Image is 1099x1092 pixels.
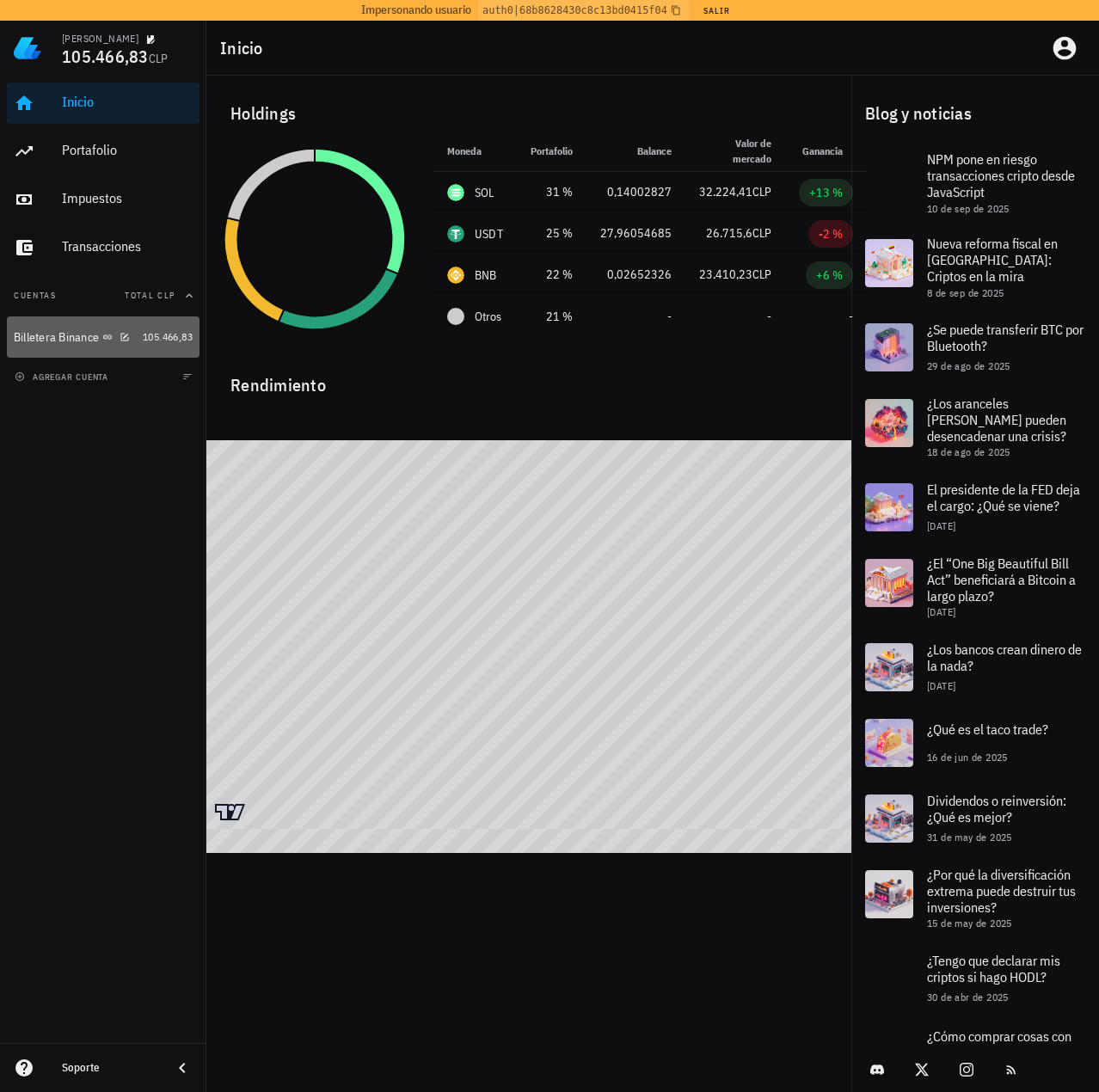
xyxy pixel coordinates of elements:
[851,705,1099,781] a: ¿Qué es el taco trade? 16 de jun de 2025
[927,359,1010,372] span: 29 de ago de 2025
[531,266,573,284] div: 22 %
[927,952,1060,985] span: ¿Tengo que declarar mis criptos si hago HODL?
[851,941,1099,1016] a: ¿Tengo que declarar mis criptos si hago HODL? 30 de abr de 2025
[531,308,573,326] div: 21 %
[819,225,843,242] div: -2 %
[667,309,672,324] span: -
[62,32,138,46] div: [PERSON_NAME]
[62,238,193,255] div: Transacciones
[752,267,771,282] span: CLP
[927,202,1010,215] span: 10 de sep de 2025
[927,792,1066,825] span: Dividendos o reinversión: ¿Qué es mejor?
[7,275,200,316] button: CuentasTotal CLP
[361,1,471,19] span: Impersonando usuario
[143,330,193,343] span: 105.466,83
[699,267,752,282] span: 23.410,23
[7,83,200,124] a: Inicio
[809,184,843,201] div: +13 %
[217,358,841,399] div: Rendimiento
[685,131,785,172] th: Valor de mercado
[14,34,41,62] img: LedgiFi
[851,1016,1099,1092] a: ¿Cómo comprar cosas con criptomonedas?
[816,267,843,284] div: +6 %
[927,991,1009,1003] span: 30 de abr de 2025
[62,1061,158,1075] div: Soporte
[851,385,1099,469] a: ¿Los aranceles [PERSON_NAME] pueden desencadenar una crisis? 18 de ago de 2025
[927,721,1048,738] span: ¿Qué es el taco trade?
[706,225,752,241] span: 26.715,6
[600,183,672,201] div: 0,14002827
[851,86,1099,141] div: Blog y noticias
[531,224,573,242] div: 25 %
[475,308,501,326] span: Otros
[517,131,586,172] th: Portafolio
[927,321,1084,354] span: ¿Se puede transferir BTC por Bluetooth?
[851,310,1099,385] a: ¿Se puede transferir BTC por Bluetooth? 29 de ago de 2025
[62,190,193,206] div: Impuestos
[851,225,1099,310] a: Nueva reforma fiscal en [GEOGRAPHIC_DATA]: Criptos en la mira 8 de sep de 2025
[927,445,1010,458] span: 18 de ago de 2025
[475,184,494,201] div: SOL
[927,286,1004,299] span: 8 de sep de 2025
[851,856,1099,941] a: ¿Por qué la diversificación extrema puede destruir tus inversiones? 15 de may de 2025
[927,751,1008,764] span: 16 de jun de 2025
[62,142,193,158] div: Portafolio
[217,86,841,141] div: Holdings
[149,51,169,66] span: CLP
[62,45,149,68] span: 105.466,83
[927,917,1012,929] span: 15 de may de 2025
[14,330,99,345] div: Billetera Binance
[699,184,752,199] span: 32.224,41
[849,309,853,324] span: -
[851,781,1099,856] a: Dividendos o reinversión: ¿Qué es mejor? 31 de may de 2025
[447,184,464,201] div: SOL-icon
[7,227,200,268] a: Transacciones
[752,225,771,241] span: CLP
[62,94,193,110] div: Inicio
[10,368,116,385] button: agregar cuenta
[851,545,1099,629] a: ¿El “One Big Beautiful Bill Act” beneficiará a Bitcoin a largo plazo? [DATE]
[767,309,771,324] span: -
[851,629,1099,705] a: ¿Los bancos crean dinero de la nada? [DATE]
[851,141,1099,225] a: NPM pone en riesgo transacciones cripto desde JavaScript 10 de sep de 2025
[927,641,1082,674] span: ¿Los bancos crean dinero de la nada?
[696,2,738,19] button: Salir
[215,804,245,820] a: Charting by TradingView
[447,225,464,242] div: USDT-icon
[927,605,955,618] span: [DATE]
[475,267,497,284] div: BNB
[927,519,955,532] span: [DATE]
[752,184,771,199] span: CLP
[927,866,1076,916] span: ¿Por qué la diversificación extrema puede destruir tus inversiones?
[927,555,1076,604] span: ¿El “One Big Beautiful Bill Act” beneficiará a Bitcoin a largo plazo?
[802,144,853,157] span: Ganancia
[531,183,573,201] div: 31 %
[927,235,1058,285] span: Nueva reforma fiscal en [GEOGRAPHIC_DATA]: Criptos en la mira
[475,225,503,242] div: USDT
[125,290,175,301] span: Total CLP
[927,481,1080,514] span: El presidente de la FED deja el cargo: ¿Qué se viene?
[586,131,685,172] th: Balance
[927,679,955,692] span: [DATE]
[7,131,200,172] a: Portafolio
[927,831,1012,844] span: 31 de may de 2025
[433,131,517,172] th: Moneda
[447,267,464,284] div: BNB-icon
[18,371,108,383] span: agregar cuenta
[7,316,200,358] a: Billetera Binance 105.466,83
[927,395,1066,445] span: ¿Los aranceles [PERSON_NAME] pueden desencadenar una crisis?
[7,179,200,220] a: Impuestos
[600,266,672,284] div: 0,02652326
[220,34,270,62] h1: Inicio
[927,150,1075,200] span: NPM pone en riesgo transacciones cripto desde JavaScript
[927,1028,1071,1061] span: ¿Cómo comprar cosas con criptomonedas?
[851,469,1099,545] a: El presidente de la FED deja el cargo: ¿Qué se viene? [DATE]
[600,224,672,242] div: 27,96054685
